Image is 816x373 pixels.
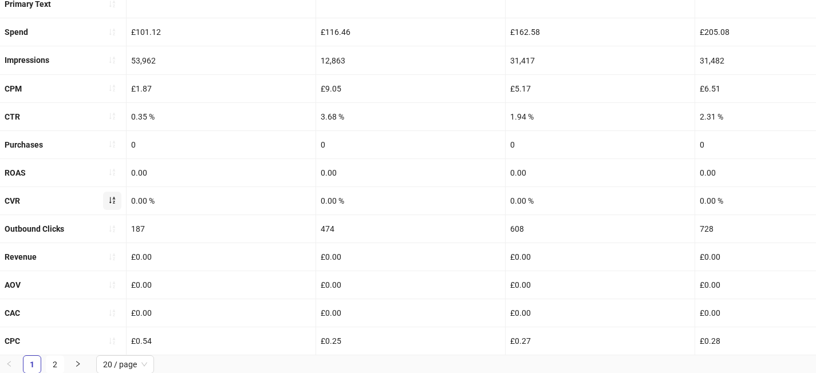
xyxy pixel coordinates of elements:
[506,299,695,327] div: £0.00
[46,356,64,373] a: 2
[127,327,316,355] div: £0.54
[506,131,695,158] div: 0
[6,360,13,367] span: left
[108,196,116,204] span: sort-ascending
[127,131,316,158] div: 0
[108,168,116,176] span: sort-ascending
[316,103,505,130] div: 3.68 %
[127,46,316,74] div: 53,962
[5,224,64,233] b: Outbound Clicks
[127,187,316,215] div: 0.00 %
[316,243,505,271] div: £0.00
[108,337,116,345] span: sort-ascending
[127,215,316,243] div: 187
[506,103,695,130] div: 1.94 %
[506,187,695,215] div: 0.00 %
[108,253,116,261] span: sort-ascending
[506,46,695,74] div: 31,417
[506,243,695,271] div: £0.00
[108,225,116,233] span: sort-ascending
[316,271,505,299] div: £0.00
[127,18,316,46] div: £101.12
[5,55,49,65] b: Impressions
[127,243,316,271] div: £0.00
[316,18,505,46] div: £116.46
[506,75,695,102] div: £5.17
[108,84,116,92] span: sort-ascending
[316,299,505,327] div: £0.00
[103,356,147,373] span: 20 / page
[108,28,116,36] span: sort-ascending
[506,271,695,299] div: £0.00
[127,271,316,299] div: £0.00
[108,281,116,289] span: sort-ascending
[108,309,116,317] span: sort-ascending
[316,327,505,355] div: £0.25
[108,112,116,120] span: sort-ascending
[5,27,28,37] b: Spend
[127,299,316,327] div: £0.00
[506,327,695,355] div: £0.27
[316,46,505,74] div: 12,863
[5,308,20,318] b: CAC
[506,215,695,243] div: 608
[5,84,22,93] b: CPM
[5,336,20,346] b: CPC
[127,75,316,102] div: £1.87
[316,159,505,186] div: 0.00
[23,356,41,373] a: 1
[5,168,26,177] b: ROAS
[506,159,695,186] div: 0.00
[5,252,37,261] b: Revenue
[316,187,505,215] div: 0.00 %
[5,280,21,289] b: AOV
[5,196,20,205] b: CVR
[74,360,81,367] span: right
[108,140,116,148] span: sort-ascending
[316,215,505,243] div: 474
[316,131,505,158] div: 0
[5,140,43,149] b: Purchases
[506,18,695,46] div: £162.58
[127,103,316,130] div: 0.35 %
[5,112,20,121] b: CTR
[127,159,316,186] div: 0.00
[108,56,116,64] span: sort-ascending
[316,75,505,102] div: £9.05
